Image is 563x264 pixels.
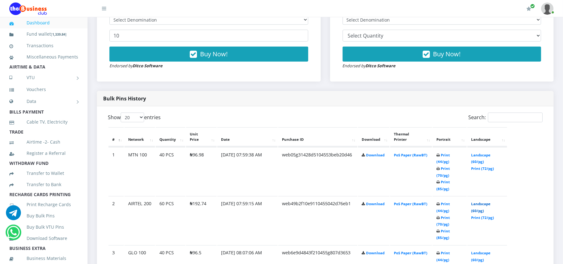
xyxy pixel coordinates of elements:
a: Print (85/pg) [436,229,450,240]
a: Print (70/pg) [436,166,450,178]
a: Print Recharge Cards [9,197,78,212]
th: Network: activate to sort column ascending [124,127,155,147]
a: PoS Paper (RawBT) [394,251,427,255]
a: Transfer to Bank [9,177,78,192]
td: web05g31428d5104553beb20d46 [278,147,357,196]
a: Miscellaneous Payments [9,50,78,64]
span: Buy Now! [200,50,228,58]
span: Renew/Upgrade Subscription [530,4,535,8]
th: Thermal Printer: activate to sort column ascending [390,127,432,147]
a: Print (72/pg) [471,166,494,171]
a: Buy Bulk Pins [9,209,78,223]
a: Download Software [9,231,78,246]
img: Logo [9,3,47,15]
small: [ ] [51,32,67,37]
a: Register a Referral [9,146,78,160]
button: Buy Now! [343,47,541,62]
a: Airtime -2- Cash [9,135,78,149]
a: Print (72/pg) [471,215,494,220]
th: Portrait: activate to sort column ascending [433,127,467,147]
a: Fund wallet[1,339.84] [9,27,78,42]
a: Download [366,153,385,157]
td: 60 PCS [156,196,185,245]
input: Search: [488,113,543,122]
td: 1 [108,147,124,196]
a: Transactions [9,38,78,53]
a: VTU [9,70,78,85]
a: Print (44/pg) [436,251,450,262]
td: [DATE] 07:59:38 AM [217,147,278,196]
td: ₦96.98 [186,147,217,196]
a: Print (85/pg) [436,180,450,191]
b: 1,339.84 [52,32,65,37]
td: [DATE] 07:59:15 AM [217,196,278,245]
button: Buy Now! [109,47,308,62]
label: Search: [468,113,543,122]
td: ₦192.74 [186,196,217,245]
small: Endorsed by [109,63,163,69]
a: PoS Paper (RawBT) [394,201,427,206]
span: Buy Now! [433,50,461,58]
label: Show entries [108,113,161,122]
a: Print (44/pg) [436,201,450,213]
i: Renew/Upgrade Subscription [526,6,531,11]
th: Unit Price: activate to sort column ascending [186,127,217,147]
a: Data [9,94,78,109]
a: Chat for support [7,230,20,240]
th: Purchase ID: activate to sort column ascending [278,127,357,147]
th: #: activate to sort column descending [108,127,124,147]
a: Landscape (60/pg) [471,251,490,262]
a: Landscape (60/pg) [471,201,490,213]
strong: Bulk Pins History [103,95,146,102]
th: Date: activate to sort column ascending [217,127,278,147]
a: Print (70/pg) [436,215,450,227]
a: Dashboard [9,16,78,30]
strong: Ditco Software [366,63,396,69]
a: Transfer to Wallet [9,166,78,180]
small: Endorsed by [343,63,396,69]
a: Chat for support [6,210,21,220]
a: Buy Bulk VTU Pins [9,220,78,234]
a: Download [366,251,385,255]
strong: Ditco Software [133,63,163,69]
th: Landscape: activate to sort column ascending [467,127,507,147]
td: 2 [108,196,124,245]
select: Showentries [121,113,144,122]
a: Cable TV, Electricity [9,115,78,129]
td: 40 PCS [156,147,185,196]
th: Download: activate to sort column ascending [358,127,390,147]
a: PoS Paper (RawBT) [394,153,427,157]
a: Print (44/pg) [436,153,450,164]
input: Enter Quantity [109,30,308,42]
td: AIRTEL 200 [124,196,155,245]
td: MTN 100 [124,147,155,196]
a: Vouchers [9,82,78,97]
a: Download [366,201,385,206]
th: Quantity: activate to sort column ascending [156,127,185,147]
td: web49b2f10e9110455042d76eb1 [278,196,357,245]
img: User [541,3,554,15]
a: Landscape (60/pg) [471,153,490,164]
